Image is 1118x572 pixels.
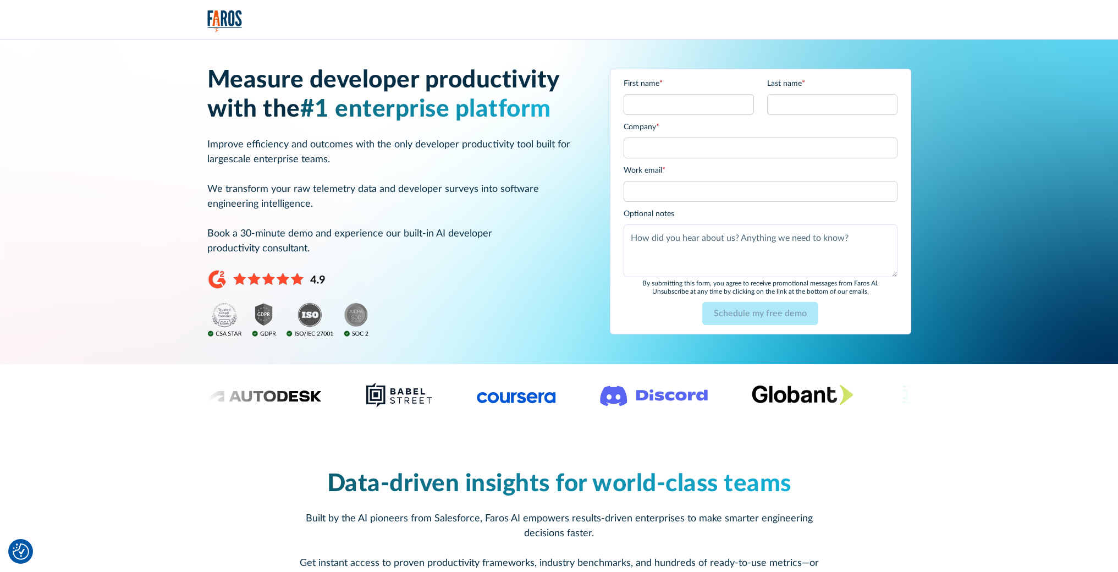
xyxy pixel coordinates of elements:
[207,137,583,256] p: Improve efficiency and outcomes with the only developer productivity tool built for largescale en...
[13,543,29,560] img: Revisit consent button
[624,165,897,177] label: Work email
[702,302,818,325] input: Schedule my free demo
[13,543,29,560] button: Cookie Settings
[600,383,708,406] img: Logo of the communication platform Discord.
[207,10,243,32] img: Logo of the analytics and reporting company Faros.
[624,78,897,325] form: Email Form
[366,382,433,408] img: Babel Street logo png
[752,384,853,405] img: Globant's logo
[624,279,897,295] div: By submitting this form, you agree to receive promotional messages from Faros Al. Unsubscribe at ...
[624,208,897,220] label: Optional notes
[207,66,583,124] h1: Measure developer productivity with the
[207,269,326,289] img: 4.9 stars on G2
[327,472,791,496] span: Data-driven insights for world-class teams
[300,97,551,122] span: #1 enterprise platform
[624,122,897,133] label: Company
[207,302,369,338] img: ISO, GDPR, SOC2, and CSA Star compliance badges
[767,78,897,90] label: Last name
[477,386,556,404] img: Logo of the online learning platform Coursera.
[207,10,243,32] a: home
[624,78,754,90] label: First name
